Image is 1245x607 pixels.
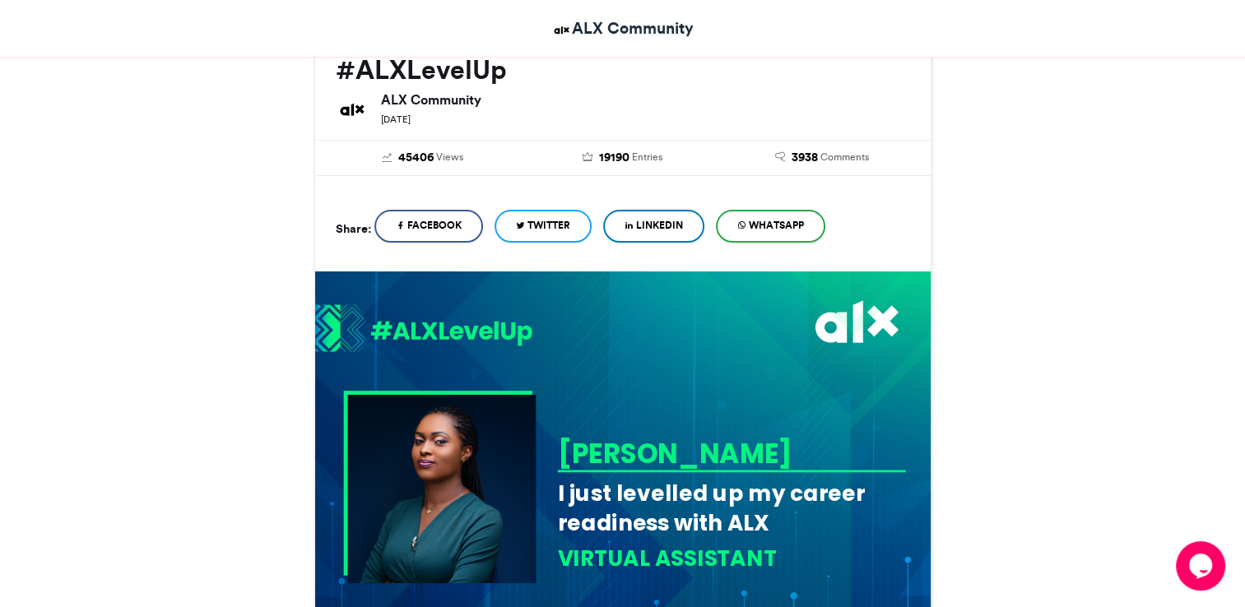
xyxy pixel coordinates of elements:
[381,114,411,125] small: [DATE]
[557,434,899,472] div: [PERSON_NAME]
[820,150,869,164] span: Comments
[735,149,910,167] a: 3938 Comments
[599,149,629,167] span: 19190
[636,218,683,233] span: LinkedIn
[535,149,710,167] a: 19190 Entries
[381,93,910,106] h6: ALX Community
[632,150,662,164] span: Entries
[557,544,905,574] div: Virtual Assistant
[336,218,371,239] h5: Share:
[336,55,910,85] h2: #ALXLevelUp
[1176,541,1229,591] iframe: chat widget
[603,210,704,243] a: LinkedIn
[347,394,536,582] img: 1756904577.617-b2dcae4267c1926e4edbba7f5065fdc4d8f11412.png
[557,478,905,538] div: I just levelled up my career readiness with ALX
[495,210,592,243] a: Twitter
[716,210,825,243] a: WhatsApp
[407,218,462,233] span: Facebook
[551,20,572,40] img: ALX Community
[749,218,804,233] span: WhatsApp
[315,303,532,356] img: 1721821317.056-e66095c2f9b7be57613cf5c749b4708f54720bc2.png
[792,149,818,167] span: 3938
[374,210,483,243] a: Facebook
[436,150,463,164] span: Views
[398,149,434,167] span: 45406
[551,16,694,40] a: ALX Community
[336,93,369,126] img: ALX Community
[336,149,511,167] a: 45406 Views
[527,218,570,233] span: Twitter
